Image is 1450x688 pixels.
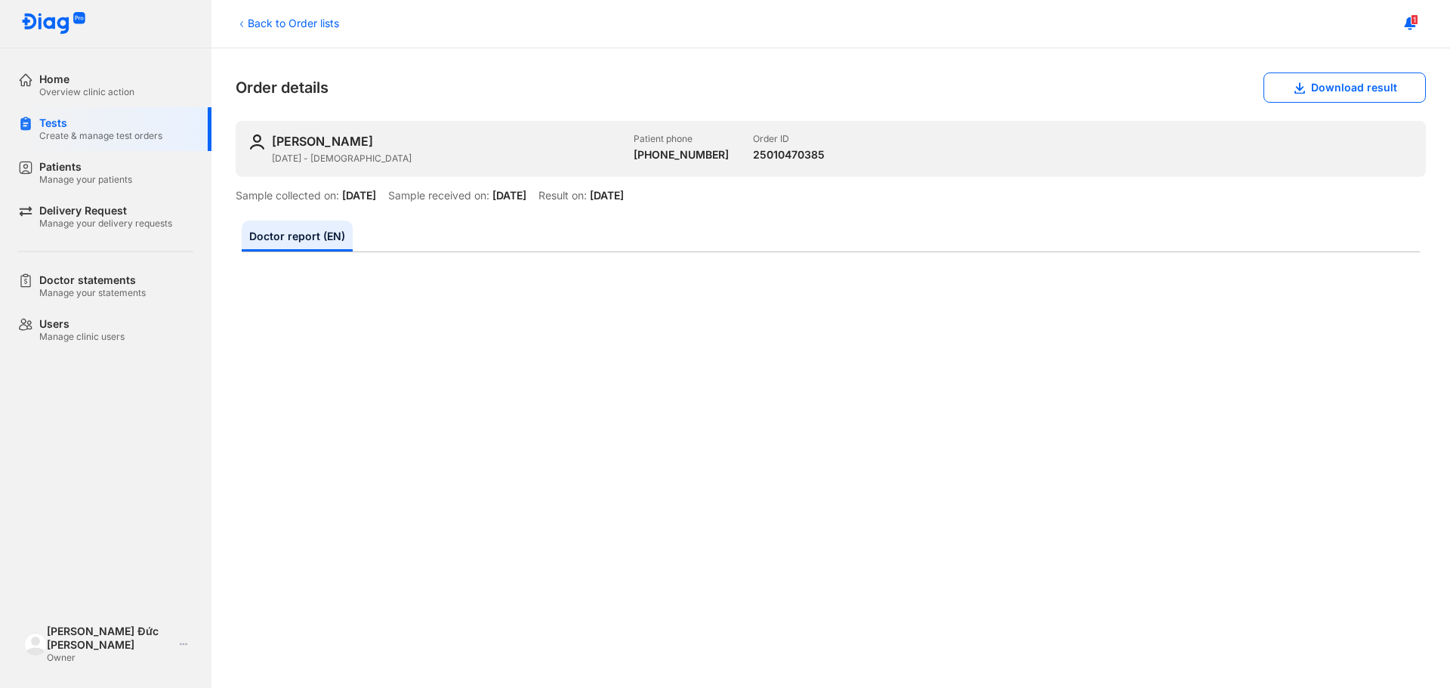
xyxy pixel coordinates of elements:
[39,317,125,331] div: Users
[39,160,132,174] div: Patients
[1263,73,1426,103] button: Download result
[39,273,146,287] div: Doctor statements
[39,331,125,343] div: Manage clinic users
[39,218,172,230] div: Manage your delivery requests
[236,73,1426,103] div: Order details
[236,189,339,202] div: Sample collected on:
[342,189,376,202] div: [DATE]
[39,73,134,86] div: Home
[1411,14,1418,25] span: 1
[388,189,489,202] div: Sample received on:
[39,174,132,186] div: Manage your patients
[39,116,162,130] div: Tests
[39,130,162,142] div: Create & manage test orders
[39,86,134,98] div: Overview clinic action
[24,633,47,656] img: logo
[634,148,729,162] div: [PHONE_NUMBER]
[272,133,373,150] div: [PERSON_NAME]
[590,189,624,202] div: [DATE]
[538,189,587,202] div: Result on:
[753,148,825,162] div: 25010470385
[492,189,526,202] div: [DATE]
[47,652,174,664] div: Owner
[248,133,266,151] img: user-icon
[242,221,353,251] a: Doctor report (EN)
[753,133,825,145] div: Order ID
[39,204,172,218] div: Delivery Request
[21,12,86,35] img: logo
[47,625,174,652] div: [PERSON_NAME] Đức [PERSON_NAME]
[39,287,146,299] div: Manage your statements
[634,133,729,145] div: Patient phone
[272,153,622,165] div: [DATE] - [DEMOGRAPHIC_DATA]
[236,15,339,31] div: Back to Order lists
